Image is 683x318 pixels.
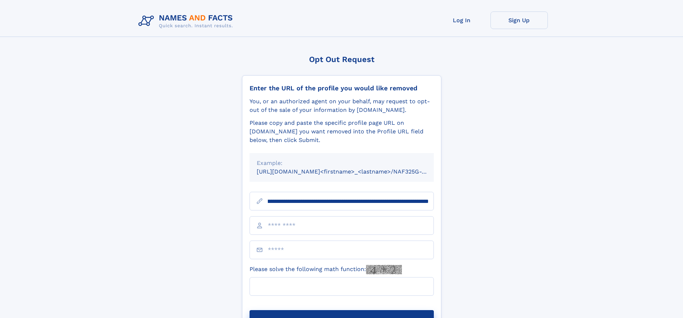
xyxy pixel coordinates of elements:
[250,265,402,274] label: Please solve the following math function:
[257,159,427,167] div: Example:
[433,11,490,29] a: Log In
[136,11,239,31] img: Logo Names and Facts
[490,11,548,29] a: Sign Up
[250,97,434,114] div: You, or an authorized agent on your behalf, may request to opt-out of the sale of your informatio...
[250,84,434,92] div: Enter the URL of the profile you would like removed
[250,119,434,144] div: Please copy and paste the specific profile page URL on [DOMAIN_NAME] you want removed into the Pr...
[242,55,441,64] div: Opt Out Request
[257,168,447,175] small: [URL][DOMAIN_NAME]<firstname>_<lastname>/NAF325G-xxxxxxxx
